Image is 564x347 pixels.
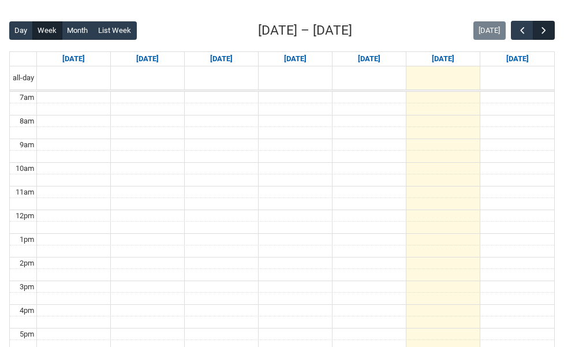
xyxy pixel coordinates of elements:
[17,258,36,269] div: 2pm
[17,281,36,293] div: 3pm
[504,52,531,66] a: Go to September 6, 2025
[13,163,36,174] div: 10am
[429,52,457,66] a: Go to September 5, 2025
[93,21,137,40] button: List Week
[356,52,383,66] a: Go to September 4, 2025
[17,234,36,245] div: 1pm
[134,52,161,66] a: Go to September 1, 2025
[258,21,352,40] h2: [DATE] – [DATE]
[511,21,533,40] button: Previous Week
[9,21,33,40] button: Day
[17,115,36,127] div: 8am
[62,21,94,40] button: Month
[17,92,36,103] div: 7am
[17,305,36,316] div: 4pm
[32,21,62,40] button: Week
[17,139,36,151] div: 9am
[533,21,555,40] button: Next Week
[10,72,36,84] span: all-day
[473,21,506,40] button: [DATE]
[13,210,36,222] div: 12pm
[282,52,309,66] a: Go to September 3, 2025
[208,52,235,66] a: Go to September 2, 2025
[60,52,87,66] a: Go to August 31, 2025
[13,186,36,198] div: 11am
[17,329,36,340] div: 5pm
